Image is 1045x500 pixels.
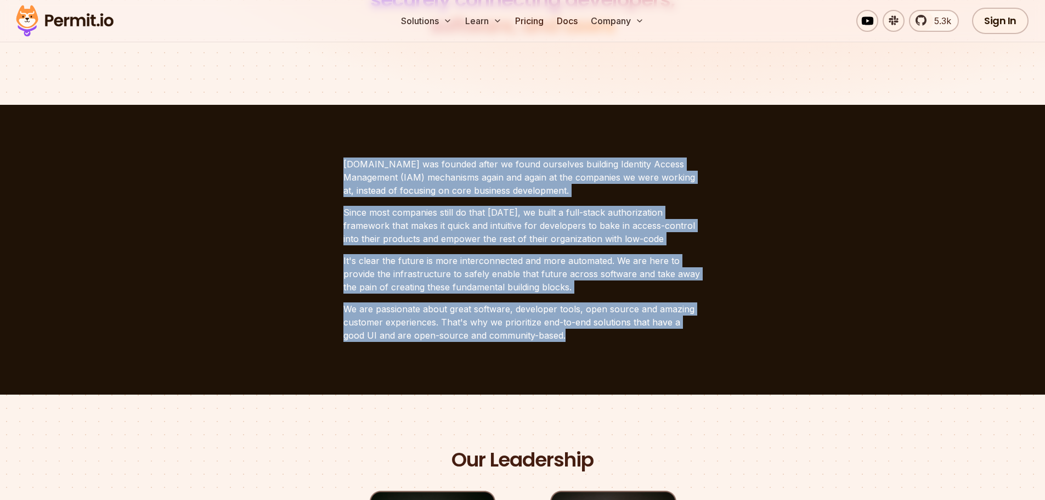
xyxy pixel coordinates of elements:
[343,302,702,342] p: We are passionate about great software, developer tools, open source and amazing customer experie...
[343,254,702,294] p: It's clear the future is more interconnected and more automated. We are here to provide the infra...
[909,10,959,32] a: 5.3k
[586,10,648,32] button: Company
[343,206,702,245] p: Since most companies still do that [DATE], we built a full-stack authorization framework that mak...
[928,14,951,27] span: 5.3k
[451,447,594,473] h2: Our Leadership
[11,2,118,40] img: Permit logo
[461,10,506,32] button: Learn
[552,10,582,32] a: Docs
[343,158,702,197] p: [DOMAIN_NAME] was founded after we found ourselves building Identity Access Management (IAM) mech...
[397,10,456,32] button: Solutions
[972,8,1029,34] a: Sign In
[511,10,548,32] a: Pricing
